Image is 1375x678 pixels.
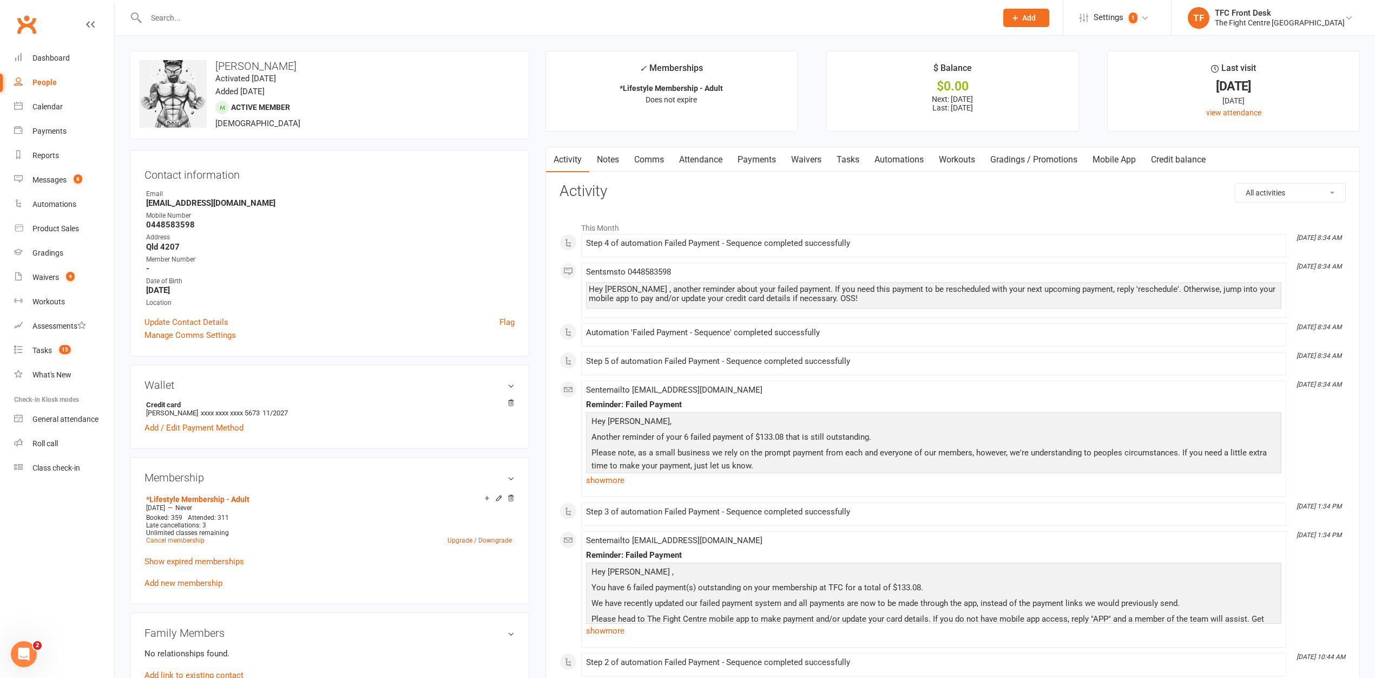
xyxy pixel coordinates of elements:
i: [DATE] 10:44 AM [1297,653,1345,661]
h3: Family Members [144,627,515,639]
a: Product Sales [14,217,114,241]
div: Email [146,189,515,199]
p: Hey [PERSON_NAME], [589,415,1279,431]
div: Hey [PERSON_NAME] , another reminder about your failed payment. If you need this payment to be re... [589,285,1279,303]
div: General attendance [32,415,98,423]
div: Step 5 of automation Failed Payment - Sequence completed successfully [586,357,1281,366]
input: Search... [143,10,989,25]
div: Tasks [32,346,52,355]
p: Please note, as a small business we rely on the prompt payment from each and everyone of our memb... [589,446,1279,475]
div: Step 4 of automation Failed Payment - Sequence completed successfully [586,239,1281,248]
span: 1 [1129,12,1137,23]
span: Sent email to [EMAIL_ADDRESS][DOMAIN_NAME] [586,385,762,395]
h3: Contact information [144,165,515,181]
div: Late cancellations: 3 [146,521,512,529]
div: [DATE] [1117,81,1350,92]
div: Reminder: Failed Payment [586,400,1281,409]
time: Added [DATE] [215,87,265,96]
strong: Qld 4207 [146,242,515,252]
a: show more [586,473,1281,488]
span: Sent email to [EMAIL_ADDRESS][DOMAIN_NAME] [586,536,762,545]
a: Automations [14,192,114,217]
button: Add [1003,9,1049,27]
a: Clubworx [13,11,40,38]
div: Automations [32,200,76,208]
a: Calendar [14,95,114,119]
div: Last visit [1211,61,1256,81]
div: Calendar [32,102,63,111]
div: Workouts [32,297,65,306]
a: Messages 8 [14,168,114,192]
a: Reports [14,144,114,168]
strong: 0448583598 [146,220,515,230]
a: Tasks [829,147,867,172]
strong: Credit card [146,401,509,409]
a: Cancel membership [146,537,205,544]
p: Next: [DATE] Last: [DATE] [837,95,1069,112]
div: Member Number [146,255,515,265]
li: This Month [560,217,1346,234]
span: Sent sms to 0448583598 [586,267,671,277]
a: Workouts [14,290,114,314]
div: $ Balance [933,61,972,81]
span: Never [175,504,192,512]
span: Add [1022,14,1036,22]
div: Dashboard [32,54,70,62]
span: Attended: 311 [188,514,229,521]
img: image1665222770.png [139,60,207,128]
div: — [143,504,515,512]
a: Comms [627,147,672,172]
a: Payments [730,147,784,172]
a: Add new membership [144,578,222,588]
span: 15 [59,345,71,354]
div: $0.00 [837,81,1069,92]
a: Gradings [14,241,114,265]
a: Mobile App [1085,147,1143,172]
div: [DATE] [1117,95,1350,107]
a: Waivers [784,147,829,172]
div: Location [146,298,515,308]
strong: [DATE] [146,285,515,295]
h3: Activity [560,183,1346,200]
a: *Lifestyle Membership - Adult [146,495,249,504]
a: Manage Comms Settings [144,329,236,342]
i: [DATE] 1:34 PM [1297,531,1341,539]
div: Address [146,232,515,243]
span: xxxx xxxx xxxx 5673 [201,409,260,417]
div: Reports [32,151,59,160]
i: [DATE] 8:34 AM [1297,323,1341,331]
div: Step 2 of automation Failed Payment - Sequence completed successfully [586,658,1281,667]
span: 4 [66,272,75,281]
span: Unlimited classes remaining [146,529,229,537]
h3: Wallet [144,379,515,391]
a: view attendance [1206,108,1261,117]
span: 8 [74,174,82,184]
span: 2 [33,641,42,650]
a: General attendance kiosk mode [14,407,114,432]
span: [DEMOGRAPHIC_DATA] [215,119,300,128]
span: [DATE] [146,504,165,512]
a: Activity [546,147,589,172]
div: TF [1188,7,1209,29]
h3: [PERSON_NAME] [139,60,520,72]
a: Class kiosk mode [14,456,114,480]
a: Gradings / Promotions [983,147,1085,172]
a: Upgrade / Downgrade [448,537,512,544]
strong: - [146,264,515,273]
iframe: Intercom live chat [11,641,37,667]
div: Product Sales [32,224,79,233]
strong: [EMAIL_ADDRESS][DOMAIN_NAME] [146,198,515,208]
span: Active member [231,103,290,112]
a: Credit balance [1143,147,1213,172]
a: Assessments [14,314,114,338]
a: Roll call [14,432,114,456]
div: Step 3 of automation Failed Payment - Sequence completed successfully [586,507,1281,517]
a: Workouts [931,147,983,172]
a: Tasks 15 [14,338,114,363]
strong: *Lifestyle Membership - Adult [620,84,723,93]
div: What's New [32,370,71,379]
a: People [14,70,114,95]
i: [DATE] 8:34 AM [1297,263,1341,270]
a: Flag [499,316,515,329]
i: [DATE] 8:34 AM [1297,352,1341,360]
